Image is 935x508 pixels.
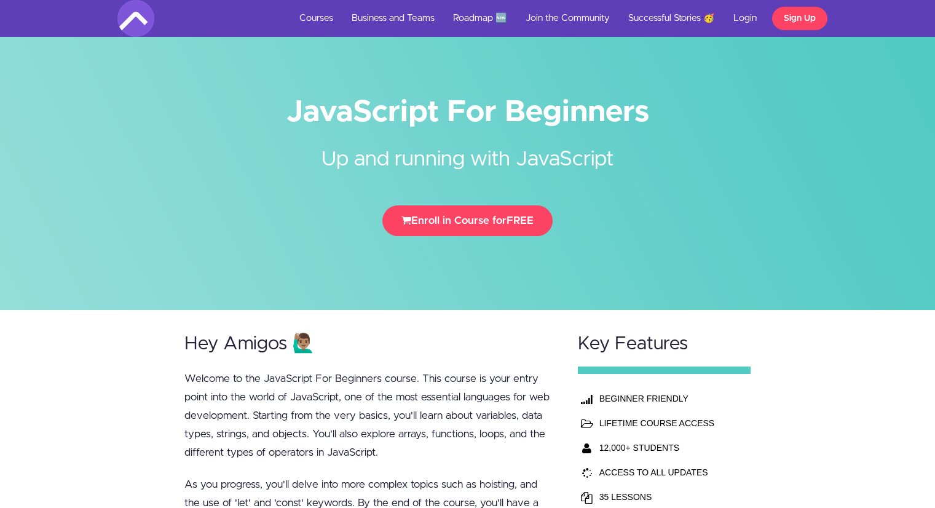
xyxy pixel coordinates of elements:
h2: Hey Amigos 🙋🏽‍♂️ [184,334,554,354]
span: FREE [507,215,534,226]
td: LIFETIME COURSE ACCESS [596,411,741,435]
p: Welcome to the JavaScript For Beginners course. This course is your entry point into the world of... [184,370,554,462]
h2: Up and running with JavaScript [237,126,698,175]
th: BEGINNER FRIENDLY [596,386,741,411]
td: ACCESS TO ALL UPDATES [596,460,741,485]
button: Enroll in Course forFREE [382,205,553,236]
a: Sign Up [772,7,827,30]
h2: Key Features [578,334,751,354]
h1: JavaScript For Beginners [117,98,818,126]
th: 12,000+ STUDENTS [596,435,741,460]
